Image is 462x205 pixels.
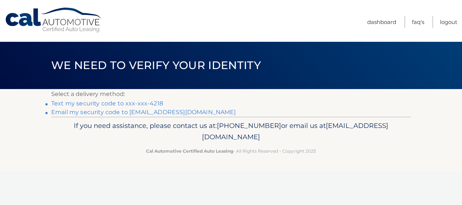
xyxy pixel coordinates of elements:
[440,16,457,28] a: Logout
[412,16,424,28] a: FAQ's
[217,121,281,130] span: [PHONE_NUMBER]
[367,16,396,28] a: Dashboard
[56,147,406,155] p: - All Rights Reserved - Copyright 2025
[5,7,103,33] a: Cal Automotive
[51,59,261,72] span: We need to verify your identity
[51,89,411,99] p: Select a delivery method:
[51,100,163,107] a: Text my security code to xxx-xxx-4218
[56,120,406,143] p: If you need assistance, please contact us at: or email us at
[51,109,236,116] a: Email my security code to [EMAIL_ADDRESS][DOMAIN_NAME]
[146,148,233,154] strong: Cal Automotive Certified Auto Leasing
